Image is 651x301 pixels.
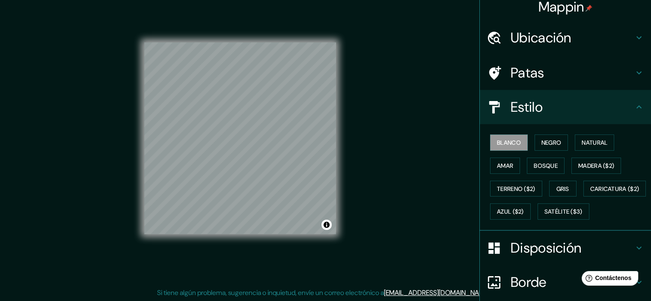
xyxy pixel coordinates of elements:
font: Borde [511,273,547,291]
button: Gris [549,181,577,197]
font: Blanco [497,139,521,146]
a: [EMAIL_ADDRESS][DOMAIN_NAME] [384,288,490,297]
font: Estilo [511,98,543,116]
iframe: Lanzador de widgets de ayuda [575,268,642,292]
button: Madera ($2) [571,158,621,174]
button: Natural [575,134,614,151]
font: Caricatura ($2) [590,185,639,193]
button: Activar o desactivar atribución [321,220,332,230]
button: Amar [490,158,520,174]
button: Terreno ($2) [490,181,542,197]
font: Bosque [534,162,558,170]
font: Natural [582,139,607,146]
button: Satélite ($3) [538,203,589,220]
button: Caricatura ($2) [583,181,646,197]
button: Azul ($2) [490,203,531,220]
font: Amar [497,162,513,170]
div: Disposición [480,231,651,265]
button: Bosque [527,158,565,174]
button: Blanco [490,134,528,151]
div: Patas [480,56,651,90]
font: Madera ($2) [578,162,614,170]
font: Terreno ($2) [497,185,535,193]
button: Negro [535,134,568,151]
font: Azul ($2) [497,208,524,216]
font: Negro [541,139,562,146]
div: Borde [480,265,651,299]
div: Ubicación [480,21,651,55]
canvas: Mapa [144,42,336,234]
font: Ubicación [511,29,571,47]
font: Si tiene algún problema, sugerencia o inquietud, envíe un correo electrónico a [157,288,384,297]
font: Patas [511,64,544,82]
div: Estilo [480,90,651,124]
font: Disposición [511,239,581,257]
img: pin-icon.png [586,5,592,12]
font: Gris [556,185,569,193]
font: Satélite ($3) [544,208,583,216]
